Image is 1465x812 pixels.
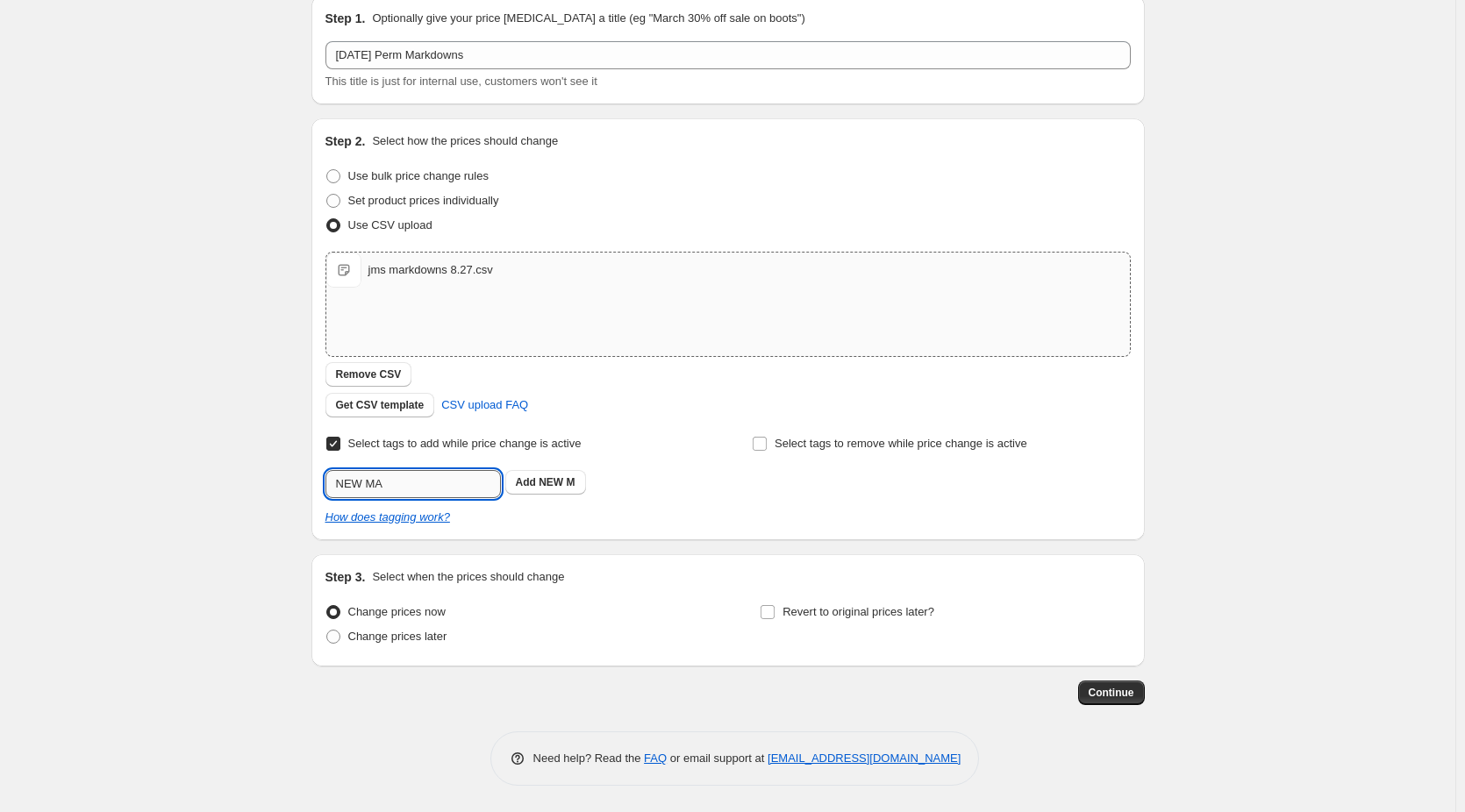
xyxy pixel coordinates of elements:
span: Revert to original prices later? [783,605,934,618]
span: This title is just for internal use, customers won't see it [325,75,597,88]
span: NEW M [539,476,575,488]
button: Get CSV template [325,393,435,417]
span: Get CSV template [336,398,425,412]
h2: Step 3. [325,568,366,586]
span: Need help? Read the [533,751,645,765]
span: Change prices later [348,630,447,643]
span: Remove CSV [336,367,402,381]
button: Remove CSV [325,362,412,387]
span: Select tags to add while price change is active [348,437,582,450]
b: Add [516,476,536,488]
span: or email support at [667,751,768,765]
span: CSV upload FAQ [441,396,528,414]
span: Set product prices individually [348,194,499,207]
button: Add NEW M [505,470,586,495]
div: jms markdowns 8.27.csv [368,261,493,279]
a: How does tagging work? [325,510,450,524]
span: Use bulk price change rules [348,169,489,182]
h2: Step 1. [325,10,366,27]
button: Continue [1078,680,1145,705]
input: 30% off holiday sale [325,41,1131,69]
span: Use CSV upload [348,218,432,231]
a: FAQ [644,751,667,765]
a: [EMAIL_ADDRESS][DOMAIN_NAME] [768,751,961,765]
span: Change prices now [348,605,446,618]
span: Continue [1089,686,1134,700]
input: Select tags to add [325,470,501,498]
a: CSV upload FAQ [431,391,539,419]
h2: Step 2. [325,132,366,150]
p: Optionally give your price [MEDICAL_DATA] a title (eg "March 30% off sale on boots") [372,10,804,27]
span: Select tags to remove while price change is active [775,437,1027,450]
p: Select when the prices should change [372,568,564,586]
p: Select how the prices should change [372,132,558,150]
